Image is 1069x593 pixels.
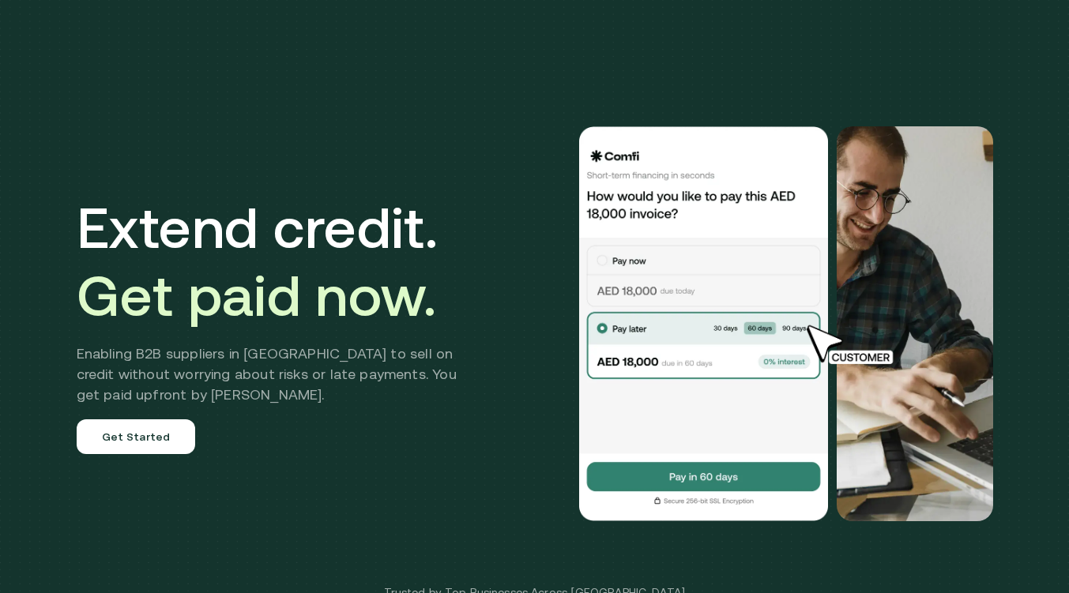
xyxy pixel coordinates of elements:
[77,419,196,454] a: Get Started
[77,263,437,328] span: Get paid now.
[77,193,480,329] h1: Extend credit.
[837,126,993,521] img: Would you like to pay this AED 18,000.00 invoice?
[578,126,830,521] img: Would you like to pay this AED 18,000.00 invoice?
[77,343,480,405] h2: Enabling B2B suppliers in [GEOGRAPHIC_DATA] to sell on credit without worrying about risks or lat...
[796,323,911,367] img: cursor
